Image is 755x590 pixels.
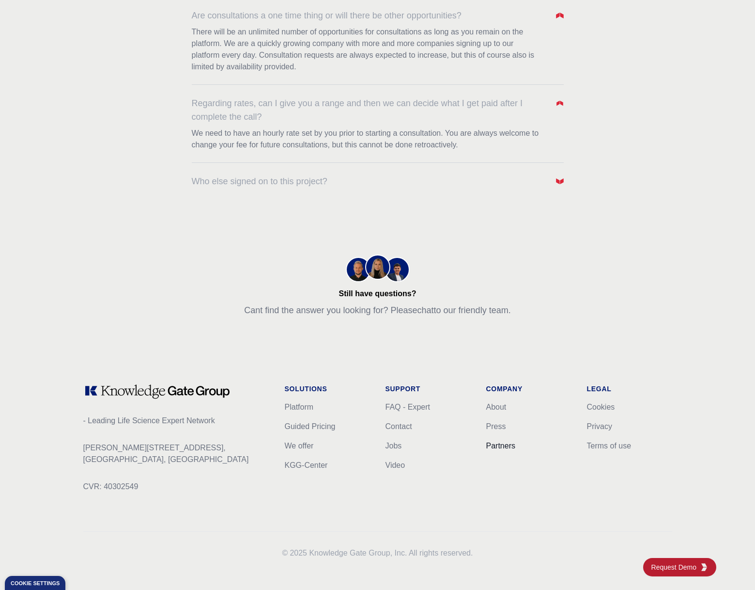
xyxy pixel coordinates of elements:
img: Arrow [556,177,564,185]
p: Still have questions? [244,284,510,300]
h1: Support [385,384,471,394]
a: KGG-Center [285,461,328,469]
button: Who else signed on to this project?Arrow [192,175,564,188]
a: About [486,403,507,411]
a: FAQ - Expert [385,403,430,411]
a: Press [486,422,506,431]
div: Cookie settings [11,581,60,586]
a: Cant find the answer you looking for? Pleasechatto our friendly team. [244,303,510,317]
div: Chat-widget [707,543,755,590]
a: Request DemoKGG [643,558,716,576]
p: CVR: 40302549 [83,481,269,493]
a: We offer [285,442,314,450]
span: Request Demo [651,562,700,572]
button: Regarding rates, can I give you a range and then we can decide what I get paid after I complete t... [192,96,564,124]
span: Regarding rates, can I give you a range and then we can decide what I get paid after I complete t... [192,96,545,124]
button: Are consultations a one time thing or will there be other opportunities?Arrow [192,9,564,22]
a: Partners [486,442,515,450]
p: Cant find the answer you looking for? Please to our friendly team. [244,303,510,317]
p: We need to have an hourly rate set by you prior to starting a consultation. You are always welcom... [192,128,540,151]
a: Platform [285,403,314,411]
p: 2025 Knowledge Gate Group, Inc. All rights reserved. [83,547,672,559]
h1: Legal [587,384,672,394]
span: Who else signed on to this project? [192,175,327,188]
span: © [282,549,288,557]
iframe: Chat Widget [707,543,755,590]
img: KOL management, KEE, Therapy area experts [366,255,389,279]
h1: Solutions [285,384,370,394]
a: Jobs [385,442,402,450]
img: KGG [700,563,708,571]
a: Guided Pricing [285,422,336,431]
p: - Leading Life Science Expert Network [83,415,269,427]
img: KOL management, KEE, Therapy area experts [385,258,409,281]
img: KOL management, KEE, Therapy area experts [347,258,370,281]
a: Contact [385,422,412,431]
img: Arrow [556,12,564,19]
a: Cookies [587,403,615,411]
img: Arrow [556,100,563,107]
span: chat [417,305,434,315]
p: There will be an unlimited number of opportunities for consultations as long as you remain on the... [192,26,540,73]
span: Are consultations a one time thing or will there be other opportunities? [192,9,462,22]
a: Video [385,461,405,469]
a: Privacy [587,422,612,431]
a: Terms of use [587,442,632,450]
h1: Company [486,384,571,394]
p: [PERSON_NAME][STREET_ADDRESS], [GEOGRAPHIC_DATA], [GEOGRAPHIC_DATA] [83,442,269,465]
